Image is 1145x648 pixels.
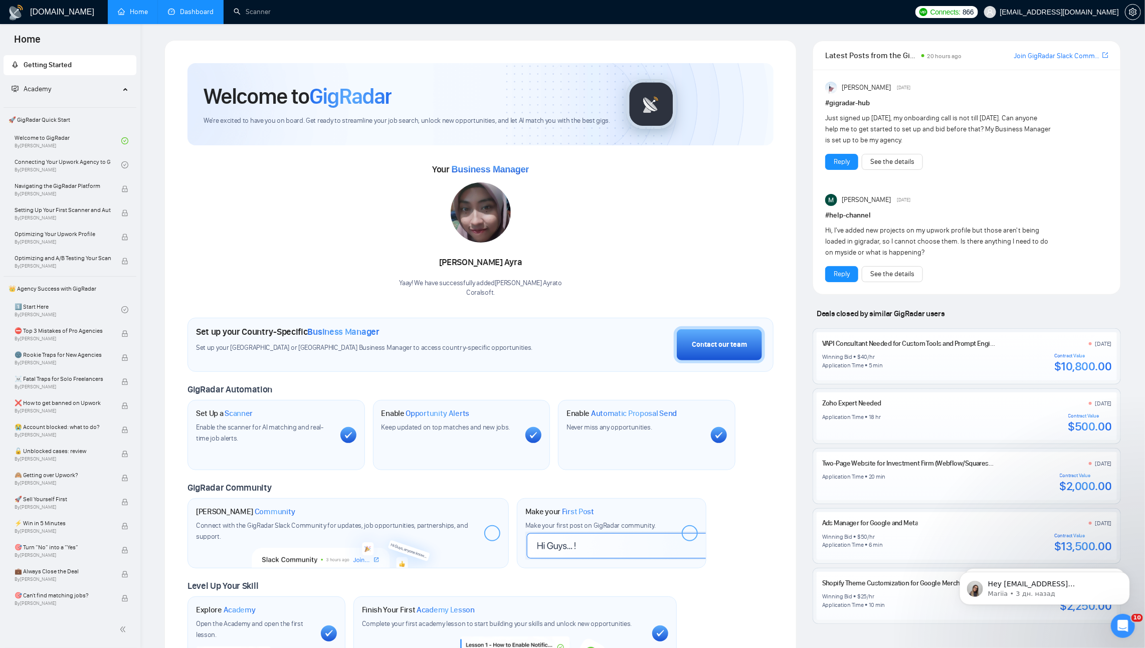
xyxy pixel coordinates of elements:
[566,423,652,431] span: Never miss any opportunities.
[121,523,128,530] span: lock
[187,580,258,591] span: Level Up Your Skill
[15,518,111,528] span: ⚡ Win in 5 Minutes
[15,181,111,191] span: Navigating the GigRadar Platform
[868,353,875,361] div: /hr
[869,361,883,369] div: 5 min
[822,339,1013,348] a: VAPI Consultant Needed for Custom Tools and Prompt Engineering
[15,432,111,438] span: By [PERSON_NAME]
[868,533,875,541] div: /hr
[15,384,111,390] span: By [PERSON_NAME]
[834,156,850,167] a: Reply
[187,482,272,493] span: GigRadar Community
[562,507,594,517] span: First Post
[4,55,136,75] li: Getting Started
[121,306,128,313] span: check-circle
[12,85,51,93] span: Academy
[204,116,610,126] span: We're excited to have you on board. Get ready to streamline your job search, unlock new opportuni...
[626,79,676,129] img: gigradar-logo.png
[121,426,128,434] span: lock
[15,350,111,360] span: 🌚 Rookie Traps for New Agencies
[406,408,469,418] span: Opportunity Alerts
[196,619,303,639] span: Open the Academy and open the first lesson.
[822,541,864,549] div: Application Time
[121,595,128,602] span: lock
[12,85,19,92] span: fund-projection-screen
[432,164,529,175] span: Your
[15,253,111,263] span: Optimizing and A/B Testing Your Scanner for Better Results
[822,519,918,527] a: Ads Manager for Google and Meta
[861,533,868,541] div: 50
[822,361,864,369] div: Application Time
[1095,519,1112,527] div: [DATE]
[15,229,111,239] span: Optimizing Your Upwork Profile
[1014,51,1100,62] a: Join GigRadar Slack Community
[822,601,864,609] div: Application Time
[944,551,1145,621] iframe: Intercom notifications сообщение
[1068,419,1112,434] div: $500.00
[566,408,677,418] h1: Enable
[399,279,561,298] div: Yaay! We have successfully added [PERSON_NAME] Ayra to
[15,239,111,245] span: By [PERSON_NAME]
[225,408,253,418] span: Scanner
[825,113,1052,146] div: Just signed up [DATE], my onboarding call is not till [DATE]. Can anyone help me to get started t...
[196,408,253,418] h1: Set Up a
[1095,460,1112,468] div: [DATE]
[381,408,470,418] h1: Enable
[822,399,881,407] a: Zoho Expert Needed
[234,8,271,16] a: searchScanner
[813,305,948,322] span: Deals closed by similar GigRadar users
[897,83,911,92] span: [DATE]
[121,185,128,192] span: lock
[399,254,561,271] div: [PERSON_NAME] Ayra
[121,209,128,217] span: lock
[196,507,295,517] h1: [PERSON_NAME]
[15,130,121,152] a: Welcome to GigRadarBy[PERSON_NAME]
[15,215,111,221] span: By [PERSON_NAME]
[15,326,111,336] span: ⛔ Top 3 Mistakes of Pro Agencies
[862,154,923,170] button: See the details
[825,210,1108,221] h1: # help-channel
[168,8,214,16] a: dashboardDashboard
[417,605,475,615] span: Academy Lesson
[825,98,1108,109] h1: # gigradar-hub
[1102,51,1108,60] a: export
[15,600,111,606] span: By [PERSON_NAME]
[6,32,49,53] span: Home
[15,374,111,384] span: ☠️ Fatal Traps for Solo Freelancers
[822,473,864,481] div: Application Time
[121,234,128,241] span: lock
[204,83,392,110] h1: Welcome to
[822,579,1024,587] a: Shopify Theme Customization for Google Merchant Center Integration
[1095,340,1112,348] div: [DATE]
[24,85,51,93] span: Academy
[825,49,918,62] span: Latest Posts from the GigRadar Community
[825,266,858,282] button: Reply
[15,566,111,576] span: 💼 Always Close the Deal
[692,339,747,350] div: Contact our team
[121,402,128,409] span: lock
[15,456,111,462] span: By [PERSON_NAME]
[842,82,891,93] span: [PERSON_NAME]
[1111,614,1135,638] iframe: Intercom live chat
[196,423,323,443] span: Enable the scanner for AI matching and real-time job alerts.
[15,263,111,269] span: By [PERSON_NAME]
[121,354,128,361] span: lock
[930,7,961,18] span: Connects:
[15,470,111,480] span: 🙈 Getting over Upwork?
[15,590,111,600] span: 🎯 Can't find matching jobs?
[1060,479,1112,494] div: $2,000.00
[862,266,923,282] button: See the details
[15,494,111,504] span: 🚀 Sell Yourself First
[825,82,837,94] img: Anisuzzaman Khan
[15,576,111,582] span: By [PERSON_NAME]
[825,154,858,170] button: Reply
[1102,51,1108,59] span: export
[1054,533,1111,539] div: Contract Value
[452,164,529,174] span: Business Manager
[1125,8,1140,16] span: setting
[121,475,128,482] span: lock
[869,541,883,549] div: 6 min
[15,299,121,321] a: 1️⃣ Start HereBy[PERSON_NAME]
